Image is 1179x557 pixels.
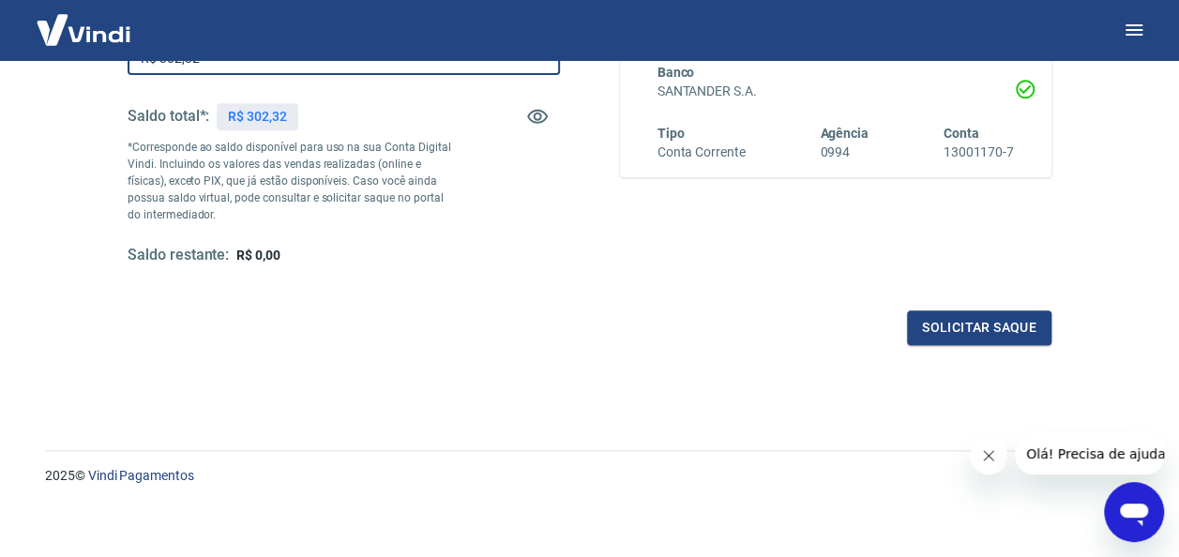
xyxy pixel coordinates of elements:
[128,246,229,265] h5: Saldo restante:
[236,248,280,263] span: R$ 0,00
[820,143,869,162] h6: 0994
[1104,482,1164,542] iframe: Botão para abrir a janela de mensagens
[128,139,451,223] p: *Corresponde ao saldo disponível para uso na sua Conta Digital Vindi. Incluindo os valores das ve...
[11,13,158,28] span: Olá! Precisa de ajuda?
[658,65,695,80] span: Banco
[820,126,869,141] span: Agência
[943,143,1014,162] h6: 13001170-7
[1015,433,1164,474] iframe: Mensagem da empresa
[907,310,1051,345] button: Solicitar saque
[943,126,978,141] span: Conta
[128,107,209,126] h5: Saldo total*:
[228,107,287,127] p: R$ 302,32
[658,126,685,141] span: Tipo
[658,143,746,162] h6: Conta Corrente
[23,1,144,58] img: Vindi
[88,468,194,483] a: Vindi Pagamentos
[45,466,1134,486] p: 2025 ©
[970,437,1007,474] iframe: Fechar mensagem
[658,82,1015,101] h6: SANTANDER S.A.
